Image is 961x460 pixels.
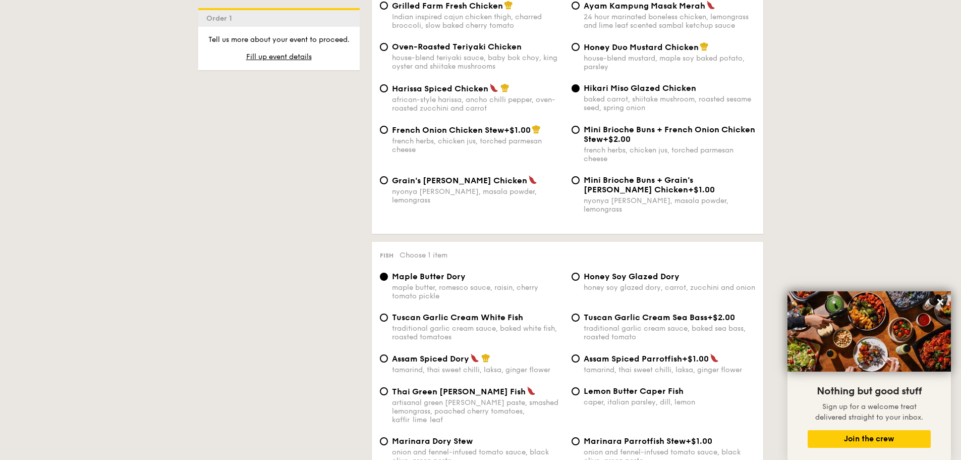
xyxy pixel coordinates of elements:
[392,137,563,154] div: french herbs, chicken jus, torched parmesan cheese
[584,54,755,71] div: house-blend mustard, maple soy baked potato, parsley
[246,53,312,61] span: Fill up event details
[392,95,563,113] div: african-style harissa, ancho chilli pepper, oven-roasted zucchini and carrot
[392,42,522,52] span: Oven-Roasted Teriyaki Chicken
[932,294,948,310] button: Close
[400,251,447,260] span: Choose 1 item
[603,134,631,144] span: +$2.00
[380,387,388,395] input: Thai Green [PERSON_NAME] Fishartisanal green [PERSON_NAME] paste, smashed lemongrass, poached che...
[392,398,563,424] div: artisanal green [PERSON_NAME] paste, smashed lemongrass, poached cherry tomatoes, kaffir lime leaf
[380,176,388,184] input: Grain's [PERSON_NAME] Chickennyonya [PERSON_NAME], masala powder, lemongrass
[380,354,388,363] input: Assam Spiced Dorytamarind, thai sweet chilli, laksa, ginger flower
[392,387,526,396] span: Thai Green [PERSON_NAME] Fish
[584,175,693,194] span: Mini Brioche Buns + Grain's [PERSON_NAME] Chicken
[584,436,686,446] span: Marinara Parrotfish Stew
[380,126,388,134] input: French Onion Chicken Stew+$1.00french herbs, chicken jus, torched parmesan cheese
[528,175,537,184] img: icon-spicy.37a8142b.svg
[584,95,755,112] div: baked carrot, shiitake mushroom, roasted sesame seed, spring onion
[392,176,527,185] span: Grain's [PERSON_NAME] Chicken
[380,84,388,92] input: Harissa Spiced Chickenafrican-style harissa, ancho chilli pepper, oven-roasted zucchini and carrot
[572,176,580,184] input: Mini Brioche Buns + Grain's [PERSON_NAME] Chicken+$1.00nyonya [PERSON_NAME], masala powder, lemon...
[682,354,709,364] span: +$1.00
[392,13,563,30] div: Indian inspired cajun chicken thigh, charred broccoli, slow baked cherry tomato
[572,387,580,395] input: Lemon Butter Caper Fishcaper, italian parsley, dill, lemon
[380,273,388,281] input: Maple Butter Dorymaple butter, romesco sauce, raisin, cherry tomato pickle
[572,43,580,51] input: Honey Duo Mustard Chickenhouse-blend mustard, maple soy baked potato, parsley
[500,83,510,92] img: icon-chef-hat.a58ddaea.svg
[392,283,563,300] div: maple butter, romesco sauce, raisin, cherry tomato pickle
[584,324,755,341] div: traditional garlic cream sauce, baked sea bass, roasted tomato
[584,283,755,292] div: honey soy glazed dory, carrot, zucchini and onion
[392,125,504,135] span: French Onion Chicken Stew
[572,2,580,10] input: Ayam Kampung Masak Merah24 hour marinated boneless chicken, lemongrass and lime leaf scented samb...
[392,272,466,281] span: Maple Butter Dory
[380,43,388,51] input: Oven-Roasted Teriyaki Chickenhouse-blend teriyaki sauce, baby bok choy, king oyster and shiitake ...
[380,314,388,322] input: Tuscan Garlic Cream White Fishtraditional garlic cream sauce, baked white fish, roasted tomatoes
[392,1,503,11] span: Grilled Farm Fresh Chicken
[584,272,680,281] span: Honey Soy Glazed Dory
[584,1,705,11] span: Ayam Kampung Masak Merah
[584,83,696,93] span: Hikari Miso Glazed Chicken
[206,35,352,45] p: Tell us more about your event to proceed.
[380,437,388,445] input: Marinara Dory Stewonion and fennel-infused tomato sauce, black olive, green pesto
[706,1,715,10] img: icon-spicy.37a8142b.svg
[572,126,580,134] input: Mini Brioche Buns + French Onion Chicken Stew+$2.00french herbs, chicken jus, torched parmesan ch...
[700,42,709,51] img: icon-chef-hat.a58ddaea.svg
[392,187,563,205] div: nyonya [PERSON_NAME], masala powder, lemongrass
[817,385,922,397] span: Nothing but good stuff
[584,354,682,364] span: Assam Spiced Parrotfish
[392,436,473,446] span: Marinara Dory Stew
[584,125,755,144] span: Mini Brioche Buns + French Onion Chicken Stew
[584,13,755,30] div: 24 hour marinated boneless chicken, lemongrass and lime leaf scented sambal ketchup sauce
[470,353,479,363] img: icon-spicy.37a8142b.svg
[584,398,755,406] div: caper, italian parsley, dill, lemon
[686,436,712,446] span: +$1.00
[392,54,563,71] div: house-blend teriyaki sauce, baby bok choy, king oyster and shiitake mushrooms
[688,185,715,194] span: +$1.00
[572,273,580,281] input: Honey Soy Glazed Doryhoney soy glazed dory, carrot, zucchini and onion
[392,366,563,374] div: tamarind, thai sweet chilli, laksa, ginger flower
[584,386,684,396] span: Lemon Butter Caper Fish
[380,252,393,259] span: Fish
[584,366,755,374] div: tamarind, thai sweet chilli, laksa, ginger flower
[489,83,498,92] img: icon-spicy.37a8142b.svg
[707,313,735,322] span: +$2.00
[584,313,707,322] span: Tuscan Garlic Cream Sea Bass
[504,125,531,135] span: +$1.00
[572,314,580,322] input: Tuscan Garlic Cream Sea Bass+$2.00traditional garlic cream sauce, baked sea bass, roasted tomato
[787,291,951,372] img: DSC07876-Edit02-Large.jpeg
[206,14,236,23] span: Order 1
[532,125,541,134] img: icon-chef-hat.a58ddaea.svg
[710,353,719,363] img: icon-spicy.37a8142b.svg
[504,1,513,10] img: icon-chef-hat.a58ddaea.svg
[392,84,488,93] span: Harissa Spiced Chicken
[572,437,580,445] input: Marinara Parrotfish Stew+$1.00onion and fennel-infused tomato sauce, black olive, green pesto
[584,146,755,163] div: french herbs, chicken jus, torched parmesan cheese
[572,354,580,363] input: Assam Spiced Parrotfish+$1.00tamarind, thai sweet chilli, laksa, ginger flower
[584,42,699,52] span: Honey Duo Mustard Chicken
[584,196,755,214] div: nyonya [PERSON_NAME], masala powder, lemongrass
[392,313,523,322] span: Tuscan Garlic Cream White Fish
[815,402,923,422] span: Sign up for a welcome treat delivered straight to your inbox.
[481,353,490,363] img: icon-chef-hat.a58ddaea.svg
[392,324,563,341] div: traditional garlic cream sauce, baked white fish, roasted tomatoes
[380,2,388,10] input: Grilled Farm Fresh ChickenIndian inspired cajun chicken thigh, charred broccoli, slow baked cherr...
[527,386,536,395] img: icon-spicy.37a8142b.svg
[808,430,931,448] button: Join the crew
[392,354,469,364] span: Assam Spiced Dory
[572,84,580,92] input: Hikari Miso Glazed Chickenbaked carrot, shiitake mushroom, roasted sesame seed, spring onion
